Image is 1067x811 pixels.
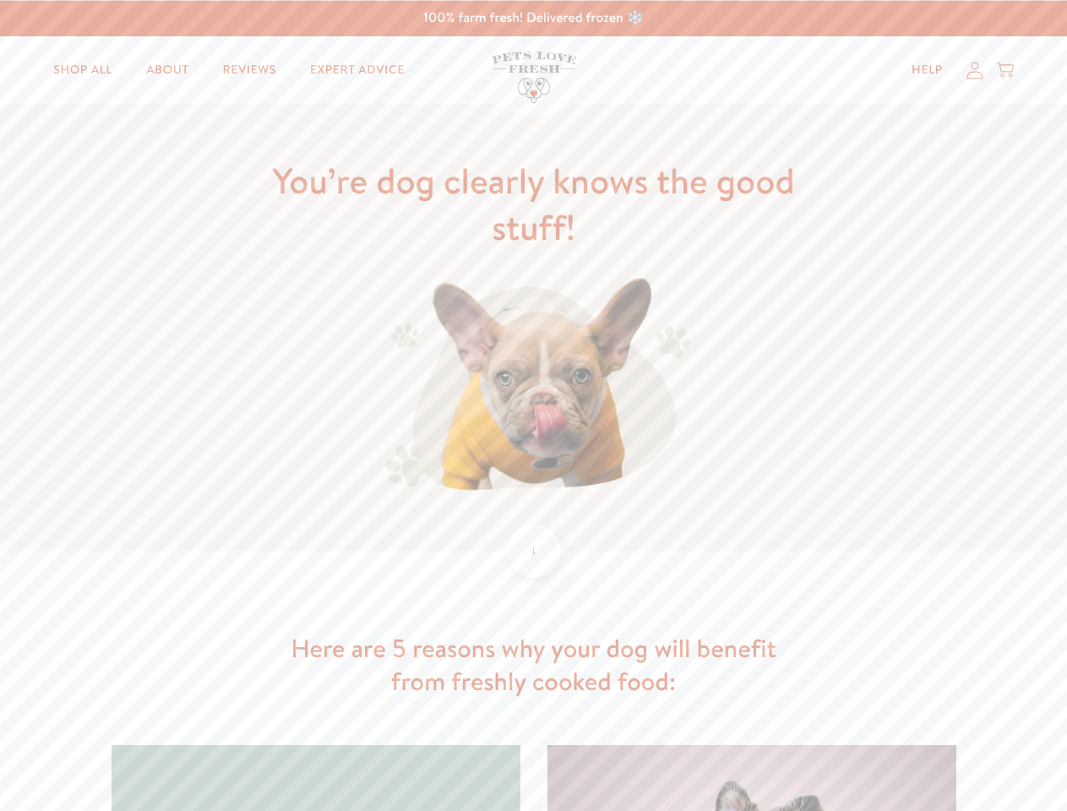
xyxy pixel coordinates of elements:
[492,52,576,103] img: Pets Love Fresh
[507,524,561,578] div: ↓
[898,53,956,87] a: Help
[376,277,691,496] img: Pets Love Fresh
[297,53,418,87] a: Expert Advice
[209,53,289,87] a: Reviews
[40,53,126,87] a: Shop All
[264,158,804,250] h1: You’re dog clearly knows the good stuff!
[264,632,804,698] h2: Here are 5 reasons why your dog will benefit from freshly cooked food:
[133,53,202,87] a: About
